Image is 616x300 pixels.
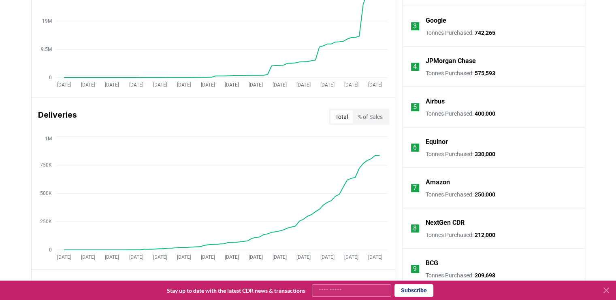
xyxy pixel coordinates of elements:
tspan: 19M [42,18,51,24]
tspan: [DATE] [344,254,358,260]
tspan: [DATE] [105,254,119,260]
button: % of Sales [353,110,388,123]
tspan: 500K [40,190,51,196]
a: Google [426,16,446,25]
tspan: [DATE] [129,82,143,88]
span: 575,593 [475,70,495,76]
p: Tonnes Purchased : [426,150,495,158]
tspan: [DATE] [200,254,215,260]
p: Tonnes Purchased : [426,69,495,77]
a: JPMorgan Chase [426,56,476,66]
button: Total [330,110,353,123]
tspan: 9.5M [40,46,51,52]
tspan: 0 [49,75,51,80]
tspan: [DATE] [296,254,310,260]
tspan: [DATE] [248,82,262,88]
tspan: [DATE] [272,254,286,260]
tspan: [DATE] [129,254,143,260]
span: 330,000 [475,151,495,157]
tspan: [DATE] [177,254,191,260]
tspan: [DATE] [368,254,382,260]
span: 400,000 [475,110,495,117]
p: 6 [413,143,417,152]
tspan: [DATE] [105,82,119,88]
tspan: [DATE] [272,82,286,88]
tspan: 750K [40,162,51,168]
tspan: [DATE] [200,82,215,88]
tspan: 0 [49,247,51,253]
p: 7 [413,183,417,193]
tspan: [DATE] [248,254,262,260]
tspan: [DATE] [57,254,71,260]
tspan: [DATE] [57,82,71,88]
p: 3 [413,21,417,31]
tspan: [DATE] [320,82,334,88]
p: Tonnes Purchased : [426,190,495,199]
tspan: [DATE] [224,254,239,260]
tspan: [DATE] [224,82,239,88]
span: 742,265 [475,30,495,36]
a: Airbus [426,97,445,106]
h3: Deliveries [38,109,77,125]
a: Equinor [426,137,448,147]
span: 209,698 [475,272,495,279]
p: Tonnes Purchased : [426,271,495,279]
tspan: [DATE] [177,82,191,88]
p: 5 [413,102,417,112]
p: Tonnes Purchased : [426,231,495,239]
a: NextGen CDR [426,218,465,228]
tspan: 250K [40,219,51,224]
tspan: [DATE] [320,254,334,260]
tspan: [DATE] [368,82,382,88]
p: Tonnes Purchased : [426,110,495,118]
tspan: [DATE] [296,82,310,88]
a: Amazon [426,177,450,187]
tspan: [DATE] [81,82,95,88]
tspan: [DATE] [153,254,167,260]
tspan: 1M [45,135,51,141]
span: 212,000 [475,232,495,238]
tspan: [DATE] [153,82,167,88]
p: 4 [413,62,417,72]
p: 9 [413,264,417,274]
p: 8 [413,224,417,233]
tspan: [DATE] [344,82,358,88]
a: BCG [426,258,438,268]
p: Tonnes Purchased : [426,29,495,37]
tspan: [DATE] [81,254,95,260]
span: 250,000 [475,191,495,198]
